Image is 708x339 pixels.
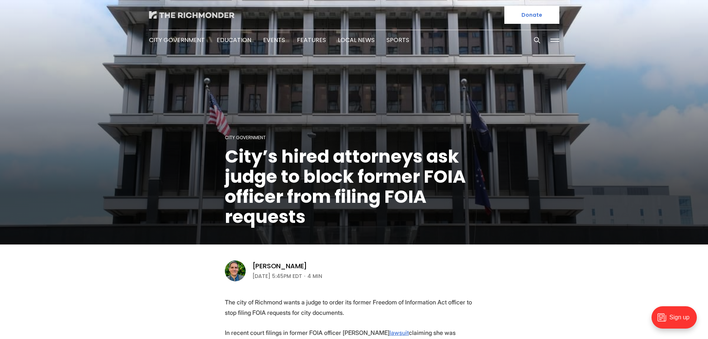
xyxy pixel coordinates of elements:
[338,36,375,44] a: Local News
[645,303,708,339] iframe: portal-trigger
[217,36,251,44] a: Education
[263,36,285,44] a: Events
[389,329,409,336] a: lawsuit
[252,262,307,271] a: [PERSON_NAME]
[149,11,235,19] img: The Richmonder
[531,35,543,46] button: Search this site
[307,272,322,281] span: 4 min
[387,36,409,44] a: Sports
[149,36,205,44] a: City Government
[297,36,326,44] a: Features
[225,260,246,281] img: Graham Moomaw
[225,134,266,141] a: City Government
[225,297,484,318] p: The city of Richmond wants a judge to order its former Freedom of Information Act officer to stop...
[252,272,302,281] time: [DATE] 5:45PM EDT
[225,147,484,227] h1: City’s hired attorneys ask judge to block former FOIA officer from filing FOIA requests
[504,6,559,24] a: Donate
